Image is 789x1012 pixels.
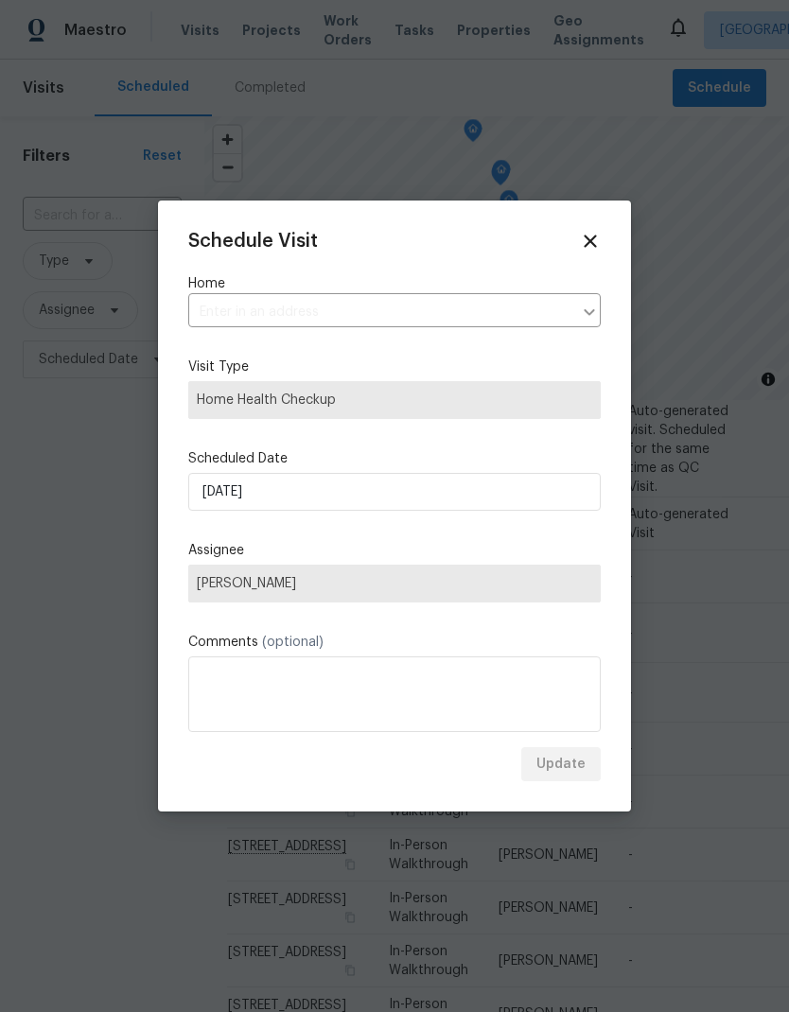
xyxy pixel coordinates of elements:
[188,633,601,652] label: Comments
[580,231,601,252] span: Close
[197,576,592,591] span: [PERSON_NAME]
[188,449,601,468] label: Scheduled Date
[188,232,318,251] span: Schedule Visit
[188,274,601,293] label: Home
[188,541,601,560] label: Assignee
[262,636,324,649] span: (optional)
[188,358,601,376] label: Visit Type
[188,298,572,327] input: Enter in an address
[188,473,601,511] input: M/D/YYYY
[197,391,592,410] span: Home Health Checkup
